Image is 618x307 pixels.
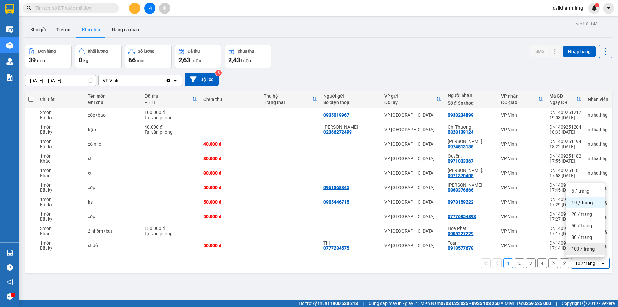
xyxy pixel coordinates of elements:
div: Người gửi [323,93,378,99]
sup: 3 [215,70,222,76]
div: 0868376666 [448,187,473,193]
div: Chưa thu [238,49,254,53]
div: 150.000 đ [145,226,197,231]
div: VP Vinh [501,214,543,219]
div: Bất kỳ [40,216,81,222]
div: VP gửi [384,93,436,99]
div: Số điện thoại [323,100,378,105]
div: 0974513135 [448,144,473,149]
div: Chị Phương. [448,168,494,173]
div: 40.000 đ [145,124,197,130]
div: Bất kỳ [40,187,81,193]
button: Kho nhận [77,22,107,37]
div: Trạng thái [264,100,312,105]
img: warehouse-icon [6,250,13,256]
div: 40.000 đ [203,141,257,147]
div: hs [88,199,138,205]
span: 5 / trang [571,188,589,194]
div: Vũ [448,182,494,187]
div: Ngày ĐH [549,100,576,105]
div: VP Vinh [501,112,543,118]
div: Số điện thoại [448,101,494,106]
div: nttha.hhg [588,112,608,118]
span: 2,43 [228,56,240,64]
div: 18:22 [DATE] [549,144,581,149]
div: Khác [40,173,81,178]
div: DN1409251204 [549,124,581,130]
div: DN1409251182 [549,153,581,158]
span: 2,63 [178,56,190,64]
span: | [363,300,364,307]
span: 10 / trang [571,199,593,206]
div: 50.000 đ [203,199,257,205]
span: file-add [147,6,152,10]
div: 50.000 đ [203,214,257,219]
span: | [556,300,557,307]
sup: 1 [595,3,599,7]
div: VP Vinh [103,77,118,84]
span: 1 [596,3,598,7]
div: 50.000 đ [203,185,257,190]
div: Số lượng [138,49,154,53]
img: logo-vxr [5,4,14,14]
div: 2 món [40,110,81,115]
div: 0328139124 [448,130,473,135]
div: VP [GEOGRAPHIC_DATA] [384,199,442,205]
span: ⚪️ [501,302,503,305]
div: 1 món [40,168,81,173]
div: Thu hộ [264,93,312,99]
span: Cung cấp máy in - giấy in: [369,300,419,307]
div: Mã GD [549,93,576,99]
div: 0973159222 [448,199,473,205]
button: file-add [144,3,155,14]
button: Đã thu2,63 triệu [175,45,221,68]
div: VP [GEOGRAPHIC_DATA] [384,214,442,219]
div: 0777234575 [323,245,349,251]
span: 20 / trang [571,211,592,217]
div: Hòa Phát [448,226,494,231]
div: Ghi chú [88,100,138,105]
div: Chưa thu [203,97,257,102]
div: VP Vinh [501,228,543,234]
div: 1 món [40,211,81,216]
div: VP nhận [501,93,538,99]
div: 1 món [40,182,81,187]
div: Bất kỳ [40,144,81,149]
span: search [27,6,31,10]
img: warehouse-icon [6,58,13,65]
div: 0905446715 [323,199,349,205]
span: question-circle [7,264,13,271]
div: 0961368345 [323,185,349,190]
div: Tại văn phòng [145,231,197,236]
strong: 0708 023 035 - 0935 103 250 [441,301,500,306]
button: SMS [530,45,549,57]
th: Toggle SortBy [546,91,585,108]
div: VP Vinh [501,127,543,132]
div: DN1409251194 [549,139,581,144]
div: 0971370408 [448,173,473,178]
div: 02366272499 [323,130,352,135]
div: VP Vinh [501,185,543,190]
div: Khác [40,158,81,164]
th: Toggle SortBy [260,91,320,108]
img: solution-icon [6,74,13,81]
div: 1 món [40,139,81,144]
div: nttha.hhg [588,156,608,161]
div: VP Vinh [501,156,543,161]
div: Bất kỳ [40,115,81,120]
div: 80.000 đ [203,170,257,176]
span: 80 / trang [571,234,592,241]
span: 66 [128,56,136,64]
div: DN1409251178 [549,182,581,187]
input: Tìm tên, số ĐT hoặc mã đơn [35,5,111,12]
input: Select a date range. [25,75,96,86]
div: 17:29 [DATE] [549,202,581,207]
button: 2 [515,258,524,268]
span: Miền Nam [420,300,500,307]
span: triệu [191,58,201,63]
div: Người nhận [448,93,494,98]
div: Khối lượng [88,49,108,53]
div: 18:33 [DATE] [549,130,581,135]
div: VP [GEOGRAPHIC_DATA] [384,243,442,248]
div: 0905227229 [448,231,473,236]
